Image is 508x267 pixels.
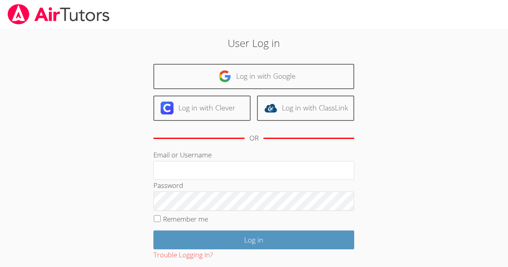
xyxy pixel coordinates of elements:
img: clever-logo-6eab21bc6e7a338710f1a6ff85c0baf02591cd810cc4098c63d3a4b26e2feb20.svg [161,102,173,114]
h2: User Log in [117,35,391,51]
label: Remember me [163,214,208,224]
a: Log in with ClassLink [257,96,354,121]
div: OR [249,132,259,144]
img: google-logo-50288ca7cdecda66e5e0955fdab243c47b7ad437acaf1139b6f446037453330a.svg [218,70,231,83]
label: Password [153,181,183,190]
input: Log in [153,230,354,249]
a: Log in with Clever [153,96,251,121]
img: classlink-logo-d6bb404cc1216ec64c9a2012d9dc4662098be43eaf13dc465df04b49fa7ab582.svg [264,102,277,114]
button: Trouble Logging In? [153,249,213,261]
img: airtutors_banner-c4298cdbf04f3fff15de1276eac7730deb9818008684d7c2e4769d2f7ddbe033.png [7,4,110,24]
label: Email or Username [153,150,212,159]
a: Log in with Google [153,64,354,89]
